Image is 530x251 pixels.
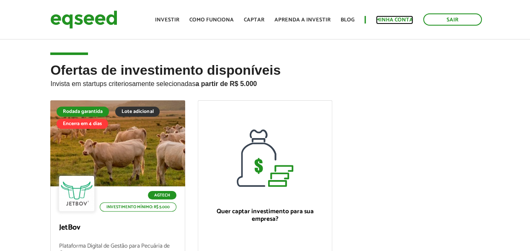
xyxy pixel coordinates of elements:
[59,223,176,233] p: JetBov
[100,202,176,212] p: Investimento mínimo: R$ 5.000
[50,63,479,100] h2: Ofertas de investimento disponíveis
[274,17,331,23] a: Aprenda a investir
[50,78,479,88] p: Invista em startups criteriosamente selecionadas
[115,107,160,117] div: Lote adicional
[155,17,179,23] a: Investir
[376,17,413,23] a: Minha conta
[57,119,108,129] div: Encerra em 4 dias
[207,208,323,223] p: Quer captar investimento para sua empresa?
[341,17,354,23] a: Blog
[50,8,117,31] img: EqSeed
[195,80,257,87] strong: a partir de R$ 5.000
[57,107,109,117] div: Rodada garantida
[189,17,234,23] a: Como funciona
[423,13,482,26] a: Sair
[244,17,264,23] a: Captar
[148,191,176,199] p: Agtech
